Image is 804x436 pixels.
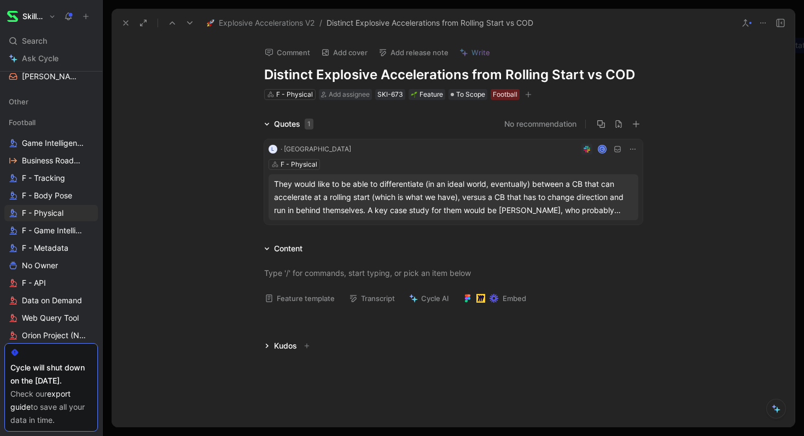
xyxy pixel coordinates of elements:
span: To Scope [456,89,485,100]
a: F - Metadata [4,240,98,256]
div: Content [274,242,302,255]
button: Transcript [344,291,400,306]
img: SkillCorner [7,11,18,22]
span: F - Game Intelligence [22,225,85,236]
div: 🌱Feature [409,89,445,100]
img: 🌱 [411,91,417,98]
a: F - API [4,275,98,291]
button: Comment [260,45,315,60]
div: Content [260,242,307,255]
a: F - Game Intelligence [4,222,98,239]
div: Football [4,114,98,131]
div: Quotes [274,117,313,131]
div: They would like to be able to differentiate (in an ideal world, eventually) between a CB that can... [274,178,633,217]
span: F - Physical [22,208,63,219]
span: Football [9,117,36,128]
span: Game Intelligence Bugs [22,138,85,149]
a: Orion Project (New Web App) [4,327,98,344]
a: Business Roadmap [4,152,98,169]
h1: Distinct Explosive Accelerations from Rolling Start vs COD [264,66,643,84]
a: [PERSON_NAME] [4,68,98,85]
button: Add cover [316,45,372,60]
img: 🚀 [207,19,214,27]
a: F - Physical [4,205,98,221]
a: Data on Demand [4,292,98,309]
a: Ask Cycle [4,50,98,67]
div: Feature [411,89,443,100]
span: Orion Project (New Web App) [22,330,87,341]
span: F - API [22,278,46,288]
span: · [GEOGRAPHIC_DATA] [281,145,351,153]
span: Business Roadmap [22,155,84,166]
div: Other [4,93,98,113]
div: Check our to save all your data in time. [10,387,92,427]
div: To Scope [448,89,487,100]
span: Add assignee [329,90,370,98]
button: Add release note [374,45,453,60]
div: L [269,145,277,154]
div: Quotes1 [260,117,318,131]
div: C [598,146,605,153]
span: F - Metadata [22,243,68,254]
div: Cycle will shut down on the [DATE]. [10,361,92,387]
a: F - Tracking [4,170,98,186]
div: Kudos [274,339,297,352]
button: Feature template [260,291,340,306]
button: 🚀Explosive Accelerations V2 [204,16,317,30]
span: Ask Cycle [22,52,59,65]
button: No recommendation [504,117,576,131]
span: Data on Demand [22,295,82,306]
div: Kudos [260,339,318,352]
a: Game Intelligence Bugs [4,135,98,151]
a: No Owner [4,257,98,274]
span: No Owner [22,260,58,271]
div: 1 [305,119,313,129]
button: Cycle AI [404,291,454,306]
a: F - Body Pose [4,187,98,204]
a: Web Query Tool [4,310,98,326]
span: Explosive Accelerations V2 [219,16,314,30]
span: F - Body Pose [22,190,72,201]
div: F - Physical [281,159,317,170]
h1: SkillCorner [22,11,44,21]
span: Write [471,48,490,57]
button: Embed [458,291,531,306]
div: FootballGame Intelligence BugsBusiness RoadmapF - TrackingF - Body PoseF - PhysicalF - Game Intel... [4,114,98,431]
div: Football [493,89,517,100]
span: / [319,16,322,30]
span: [PERSON_NAME] [22,71,83,82]
span: Distinct Explosive Accelerations from Rolling Start vs COD [327,16,533,30]
div: Search [4,33,98,49]
span: Other [9,96,28,107]
span: Web Query Tool [22,313,79,323]
div: F - Physical [276,89,313,100]
span: Search [22,34,47,48]
span: F - Tracking [22,173,65,184]
div: Other [4,93,98,110]
button: SkillCornerSkillCorner [4,9,59,24]
button: Write [455,45,495,60]
div: SKI-673 [377,89,403,100]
